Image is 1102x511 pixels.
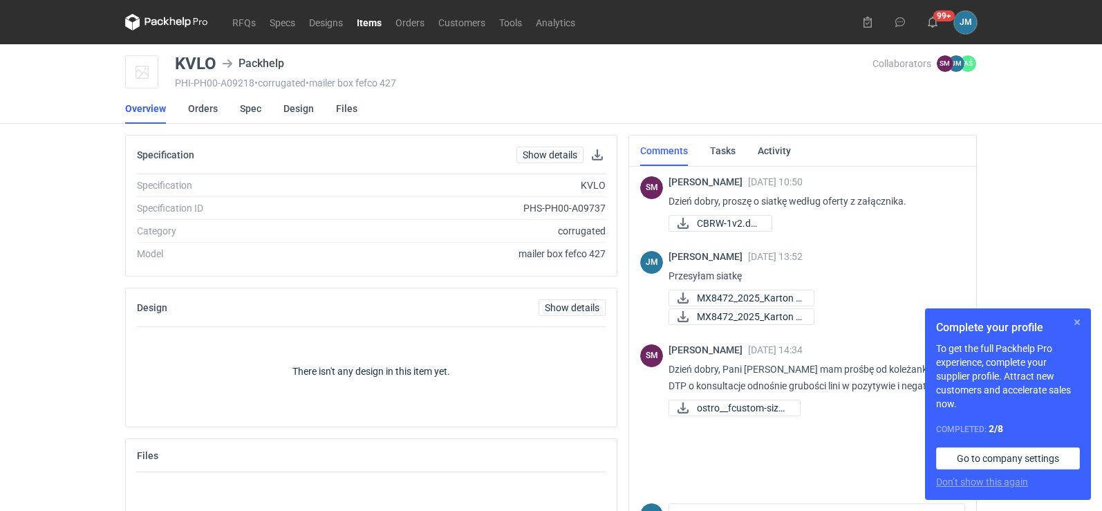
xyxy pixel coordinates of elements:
a: CBRW-1v2.docx [669,215,772,232]
a: Overview [125,93,166,124]
figcaption: SM [937,55,953,72]
div: MX8472_2025_Karton F427_E_259x270x56 mm_Zew.275x275x60 mm_KVLO siatka.pdf [669,290,807,306]
span: CBRW-1v2.docx [697,216,760,231]
p: Dzień dobry, proszę o siatkę według oferty z załącznika. [669,193,954,210]
h2: Files [137,450,158,461]
a: Go to company settings [936,447,1080,470]
a: Show details [516,147,583,163]
h2: Design [137,302,167,313]
a: RFQs [225,14,263,30]
p: Przesyłam siatkę [669,268,954,284]
span: • mailer box fefco 427 [306,77,396,89]
p: To get the full Packhelp Pro experience, complete your supplier profile. Attract new customers an... [936,342,1080,411]
span: [PERSON_NAME] [669,344,748,355]
span: [DATE] 13:52 [748,251,803,262]
span: Collaborators [872,58,931,69]
figcaption: JM [948,55,964,72]
a: Orders [188,93,218,124]
h1: Complete your profile [936,319,1080,336]
span: [PERSON_NAME] [669,176,748,187]
div: Model [137,247,324,261]
div: MX8472_2025_Karton F427_E_259x270x56 mm_Zew.275x275x60 mm_KVLO.pdf [669,308,807,325]
span: MX8472_2025_Karton F... [697,290,803,306]
a: Customers [431,14,492,30]
div: corrugated [324,224,606,238]
span: [DATE] 14:34 [748,344,803,355]
button: Skip for now [1069,314,1085,331]
a: Activity [758,136,791,166]
svg: Packhelp Pro [125,14,208,30]
strong: 2 / 8 [989,423,1003,434]
a: Spec [240,93,261,124]
div: Packhelp [222,55,284,72]
button: JM [954,11,977,34]
div: PHS-PH00-A09737 [324,201,606,215]
a: Comments [640,136,688,166]
a: MX8472_2025_Karton F... [669,290,814,306]
a: Analytics [529,14,582,30]
figcaption: SM [640,176,663,199]
a: Show details [539,299,606,316]
figcaption: JM [640,251,663,274]
p: Dzień dobry, Pani [PERSON_NAME] mam prośbę od koleżanki z DTP o konsultacje odnośnie grubości lin... [669,361,954,394]
button: Download specification [589,147,606,163]
div: Specification ID [137,201,324,215]
div: Joanna Myślak [640,251,663,274]
figcaption: SM [640,344,663,367]
button: Don’t show this again [936,475,1028,489]
div: mailer box fefco 427 [324,247,606,261]
a: MX8472_2025_Karton F... [669,308,814,325]
p: There isn't any design in this item yet. [292,364,450,378]
h2: Specification [137,149,194,160]
a: Tasks [710,136,736,166]
a: Tools [492,14,529,30]
div: ostro__fcustom-size-27-5-x-27-5-x-6-cm__idi_ecosistemas_s_l__KVLO__d2270106__oR130314750__outside... [669,400,801,416]
a: Design [283,93,314,124]
span: MX8472_2025_Karton F... [697,309,803,324]
a: Designs [302,14,350,30]
a: Specs [263,14,302,30]
div: Category [137,224,324,238]
div: PHI-PH00-A09218 [175,77,872,89]
div: Sebastian Markut [640,344,663,367]
a: Files [336,93,357,124]
a: Orders [389,14,431,30]
figcaption: AŚ [960,55,976,72]
a: Items [350,14,389,30]
div: Completed: [936,422,1080,436]
div: Sebastian Markut [640,176,663,199]
span: ostro__fcustom-size-... [697,400,789,416]
span: [DATE] 10:50 [748,176,803,187]
a: ostro__fcustom-size-... [669,400,801,416]
div: KVLO [324,178,606,192]
span: • corrugated [254,77,306,89]
div: Joanna Myślak [954,11,977,34]
div: Specification [137,178,324,192]
div: KVLO [175,55,216,72]
span: [PERSON_NAME] [669,251,748,262]
button: 99+ [922,11,944,33]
